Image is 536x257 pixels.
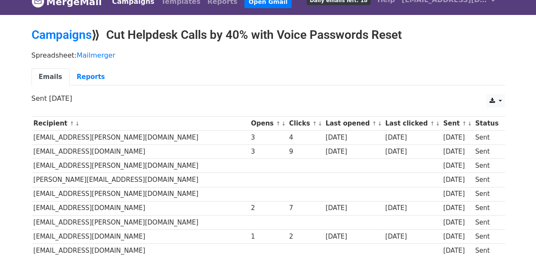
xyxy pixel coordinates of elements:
div: [DATE] [385,147,439,157]
td: [PERSON_NAME][EMAIL_ADDRESS][DOMAIN_NAME] [32,173,249,187]
td: Sent [473,131,500,145]
div: [DATE] [443,147,471,157]
div: [DATE] [443,218,471,228]
div: [DATE] [443,203,471,213]
a: ↑ [70,120,74,127]
td: Sent [473,201,500,215]
th: Recipient [32,117,249,131]
div: 1 [251,232,285,242]
a: Mailmerger [77,51,116,59]
td: [EMAIL_ADDRESS][PERSON_NAME][DOMAIN_NAME] [32,131,249,145]
div: 2 [289,232,322,242]
td: Sent [473,159,500,173]
a: ↓ [318,120,322,127]
a: ↓ [467,120,472,127]
a: ↓ [281,120,286,127]
div: [DATE] [443,161,471,171]
div: [DATE] [325,232,381,242]
div: [DATE] [385,133,439,143]
a: ↑ [462,120,466,127]
div: [DATE] [325,147,381,157]
a: Emails [32,68,70,86]
h2: ⟫ Cut Helpdesk Calls by 40% with Voice Passwords Reset [32,28,505,42]
td: Sent [473,173,500,187]
a: ↑ [430,120,435,127]
div: 9 [289,147,322,157]
div: 3 [251,133,285,143]
div: 4 [289,133,322,143]
th: Status [473,117,500,131]
div: [DATE] [443,189,471,199]
div: [DATE] [385,232,439,242]
a: Reports [70,68,112,86]
a: ↑ [372,120,377,127]
td: [EMAIL_ADDRESS][DOMAIN_NAME] [32,145,249,159]
th: Last opened [323,117,383,131]
th: Opens [249,117,287,131]
div: 3 [251,147,285,157]
a: ↓ [435,120,440,127]
iframe: Chat Widget [493,216,536,257]
div: [DATE] [385,203,439,213]
td: Sent [473,229,500,243]
td: [EMAIL_ADDRESS][PERSON_NAME][DOMAIN_NAME] [32,215,249,229]
p: Spreadsheet: [32,51,505,60]
a: Campaigns [32,28,92,42]
div: [DATE] [443,133,471,143]
a: ↑ [276,120,281,127]
div: 7 [289,203,322,213]
td: [EMAIL_ADDRESS][PERSON_NAME][DOMAIN_NAME] [32,187,249,201]
th: Sent [441,117,473,131]
td: [EMAIL_ADDRESS][DOMAIN_NAME] [32,201,249,215]
th: Clicks [287,117,323,131]
div: [DATE] [325,133,381,143]
td: Sent [473,215,500,229]
div: [DATE] [325,203,381,213]
td: [EMAIL_ADDRESS][PERSON_NAME][DOMAIN_NAME] [32,159,249,173]
a: ↓ [377,120,382,127]
a: ↑ [312,120,317,127]
th: Last clicked [383,117,441,131]
div: 2 [251,203,285,213]
div: [DATE] [443,246,471,256]
div: [DATE] [443,232,471,242]
td: Sent [473,187,500,201]
div: [DATE] [443,175,471,185]
td: [EMAIL_ADDRESS][DOMAIN_NAME] [32,229,249,243]
p: Sent [DATE] [32,94,505,103]
a: ↓ [75,120,80,127]
td: Sent [473,145,500,159]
